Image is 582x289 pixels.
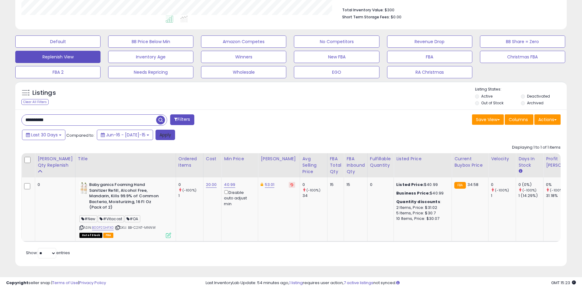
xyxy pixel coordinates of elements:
span: Show: entries [26,250,70,256]
div: 5 Items, Price: $30.7 [396,210,447,216]
button: RA Christmas [387,66,472,78]
div: seller snap | | [6,280,106,286]
button: Replenish View [15,51,101,63]
div: [PERSON_NAME] [261,156,297,162]
button: Actions [534,114,561,125]
span: FBA [103,233,114,238]
div: Title [78,156,173,162]
small: (-100%) [522,188,536,193]
p: Listing States: [475,87,567,92]
small: (-100%) [495,188,509,193]
small: FBA [454,182,466,189]
b: Quantity discounts [396,199,440,205]
div: 2 Items, Price: $31.02 [396,205,447,210]
span: Compared to: [66,132,94,138]
div: Disable auto adjust min [224,189,253,207]
div: $40.99 [396,191,447,196]
label: Archived [527,100,544,106]
button: FBA 2 [15,66,101,78]
b: Listed Price: [396,182,424,187]
button: Wholesale [201,66,286,78]
h5: Listings [32,89,56,97]
button: FBA [387,51,472,63]
div: $40.99 [396,182,447,187]
button: Amazon Competes [201,35,286,48]
label: Active [481,94,492,99]
div: Cost [206,156,219,162]
span: #New [79,215,97,222]
div: 10 Items, Price: $30.07 [396,216,447,221]
small: (-100%) [306,188,320,193]
span: $0.00 [391,14,401,20]
button: No Competitors [294,35,379,48]
div: 1 (14.29%) [518,193,543,198]
b: Total Inventory Value: [342,7,384,13]
div: Listed Price [396,156,449,162]
button: Default [15,35,101,48]
b: Business Price: [396,190,430,196]
div: 34 [302,193,327,198]
button: Winners [201,51,286,63]
a: 53.01 [265,182,275,188]
button: Revenue Drop [387,35,472,48]
div: Avg Selling Price [302,156,325,175]
button: Needs Repricing [108,66,193,78]
button: BB Share = Zero [480,35,565,48]
span: #Vitacost [98,215,124,222]
a: 20.00 [206,182,217,188]
div: Clear All Filters [21,99,49,105]
div: Displaying 1 to 1 of 1 items [512,145,561,150]
li: $300 [342,6,556,13]
span: | SKU: BB-C2NT-MNNW [115,225,156,230]
button: Columns [505,114,533,125]
button: Filters [170,114,194,125]
div: 0 [178,182,203,187]
div: Ordered Items [178,156,201,169]
small: Days In Stock. [518,169,522,174]
div: 15 [346,182,363,187]
div: [PERSON_NAME] Qty Replenish [38,156,73,169]
div: Velocity [491,156,513,162]
b: Short Term Storage Fees: [342,14,390,20]
div: Min Price [224,156,255,162]
img: 41P2K9f9ZyL._SL40_.jpg [79,182,88,194]
button: Save View [472,114,504,125]
small: (-100%) [550,188,564,193]
span: Jun-16 - [DATE]-15 [106,132,145,138]
b: Babyganics Foaming Hand Sanitizer Refill, Alcohol Free, Mandarin, Kills 99.9% of Common Bacteria,... [89,182,163,212]
strong: Copyright [6,280,28,286]
a: 1 listing [289,280,303,286]
span: 2025-08-15 15:23 GMT [551,280,576,286]
div: FBA Total Qty [330,156,342,175]
th: Please note that this number is a calculation based on your required days of coverage and your ve... [35,153,75,177]
span: Last 30 Days [31,132,58,138]
div: ASIN: [79,182,171,237]
a: 40.99 [224,182,235,188]
button: EGO [294,66,379,78]
div: 0 (0%) [518,182,543,187]
div: 1 [178,193,203,198]
label: Deactivated [527,94,550,99]
a: Terms of Use [52,280,78,286]
button: New FBA [294,51,379,63]
div: Fulfillable Quantity [370,156,391,169]
label: Out of Stock [481,100,503,106]
span: 34.58 [467,182,479,187]
div: 0 [370,182,389,187]
span: #OA [125,215,140,222]
button: Last 30 Days [22,130,65,140]
div: FBA inbound Qty [346,156,365,175]
div: Current Buybox Price [454,156,486,169]
button: BB Price Below Min [108,35,193,48]
button: Jun-16 - [DATE]-15 [97,130,153,140]
div: 0 [491,182,516,187]
button: Inventory Age [108,51,193,63]
a: Privacy Policy [79,280,106,286]
small: (-100%) [182,188,196,193]
div: Last InventoryLab Update: 54 minutes ago, requires user action, not synced. [206,280,576,286]
div: 1 [491,193,516,198]
span: All listings that are currently out of stock and unavailable for purchase on Amazon [79,233,102,238]
span: Columns [509,117,528,123]
div: 0 [302,182,327,187]
a: B00P2SHFX0 [92,225,114,230]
